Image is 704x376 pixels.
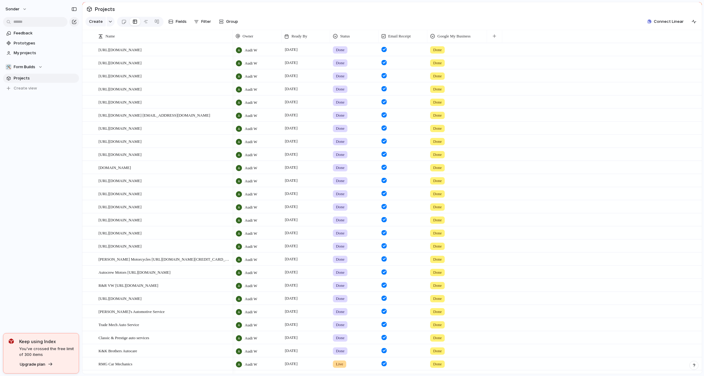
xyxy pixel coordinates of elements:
button: Create [85,17,106,26]
span: Audi W [245,244,257,250]
span: [DATE] [283,177,299,184]
span: Done [336,139,344,145]
span: Audi W [245,178,257,184]
span: Done [433,348,442,354]
span: Feedback [14,30,77,36]
span: [DATE] [283,138,299,145]
span: [URL][DOMAIN_NAME] [98,203,142,210]
span: Done [336,230,344,236]
span: Done [336,60,344,66]
span: Projects [94,4,116,15]
span: [URL][DOMAIN_NAME] [98,216,142,223]
button: Create view [3,84,79,93]
span: Done [336,152,344,158]
span: Done [433,99,442,105]
span: Done [336,73,344,79]
span: [DATE] [283,98,299,106]
span: Done [433,269,442,276]
span: Fields [176,19,187,25]
span: Email Receipt [388,33,411,39]
span: Done [336,217,344,223]
span: [DATE] [283,282,299,289]
a: Projects [3,74,79,83]
span: Classic & Prestige auto services [98,334,149,341]
span: Audi W [245,47,257,53]
span: Done [433,191,442,197]
span: [DATE] [283,360,299,367]
button: Filter [192,17,213,26]
span: [DATE] [283,46,299,53]
span: Done [433,125,442,132]
span: Done [336,86,344,92]
span: Audi W [245,139,257,145]
span: [URL][DOMAIN_NAME] [98,295,142,302]
button: Connect Linear [645,17,686,26]
span: Done [336,348,344,354]
span: Audi W [245,165,257,171]
span: Done [433,256,442,262]
span: [PERSON_NAME] Motorcycles [URL][DOMAIN_NAME][CREDIT_CARD_NUMBER] [98,255,231,262]
a: Prototypes [3,39,79,48]
span: Audi W [245,309,257,315]
span: [URL][DOMAIN_NAME] [98,72,142,79]
button: sonder [3,4,30,14]
span: Audi W [245,100,257,106]
span: Upgrade plan [20,361,45,367]
button: 🛠️Form Builds [3,62,79,72]
span: [URL][DOMAIN_NAME] [98,138,142,145]
span: [DATE] [283,242,299,250]
span: [DATE] [283,269,299,276]
span: Done [336,99,344,105]
span: Done [336,309,344,315]
span: [URL][DOMAIN_NAME] [98,59,142,66]
span: [DATE] [283,111,299,119]
span: [DATE] [283,347,299,354]
span: Create [89,19,103,25]
div: 🛠️ [5,64,12,70]
span: Done [433,73,442,79]
span: Audi W [245,204,257,210]
span: Done [433,165,442,171]
span: Done [433,204,442,210]
span: Audi W [245,322,257,328]
span: Done [336,283,344,289]
span: [DATE] [283,308,299,315]
span: Done [433,60,442,66]
span: Google My Business [437,33,471,39]
span: [DATE] [283,229,299,237]
span: Done [433,296,442,302]
span: Done [336,296,344,302]
button: Group [216,17,241,26]
span: Done [336,165,344,171]
span: Done [336,269,344,276]
span: [DATE] [283,151,299,158]
span: Audi W [245,335,257,341]
span: Done [433,86,442,92]
span: Status [340,33,350,39]
span: Audi W [245,296,257,302]
span: [PERSON_NAME]'s Automotive Service [98,308,165,315]
span: Projects [14,75,77,81]
button: Fields [166,17,189,26]
span: [DATE] [283,85,299,93]
span: Audi W [245,257,257,263]
span: Autocrew Motors [URL][DOMAIN_NAME] [98,269,171,276]
span: Audi W [245,361,257,367]
span: [URL][DOMAIN_NAME] [98,125,142,132]
span: [URL][DOMAIN_NAME] [98,229,142,236]
span: Audi W [245,283,257,289]
span: Audi W [245,60,257,66]
span: Done [336,243,344,249]
span: [URL][DOMAIN_NAME] [98,46,142,53]
span: Done [433,217,442,223]
span: Done [433,139,442,145]
span: [DATE] [283,72,299,79]
span: Done [336,335,344,341]
span: [DATE] [283,295,299,302]
span: Done [433,322,442,328]
span: Done [336,204,344,210]
span: [DATE] [283,190,299,197]
span: Done [336,191,344,197]
span: Done [433,112,442,118]
span: [DATE] [283,125,299,132]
